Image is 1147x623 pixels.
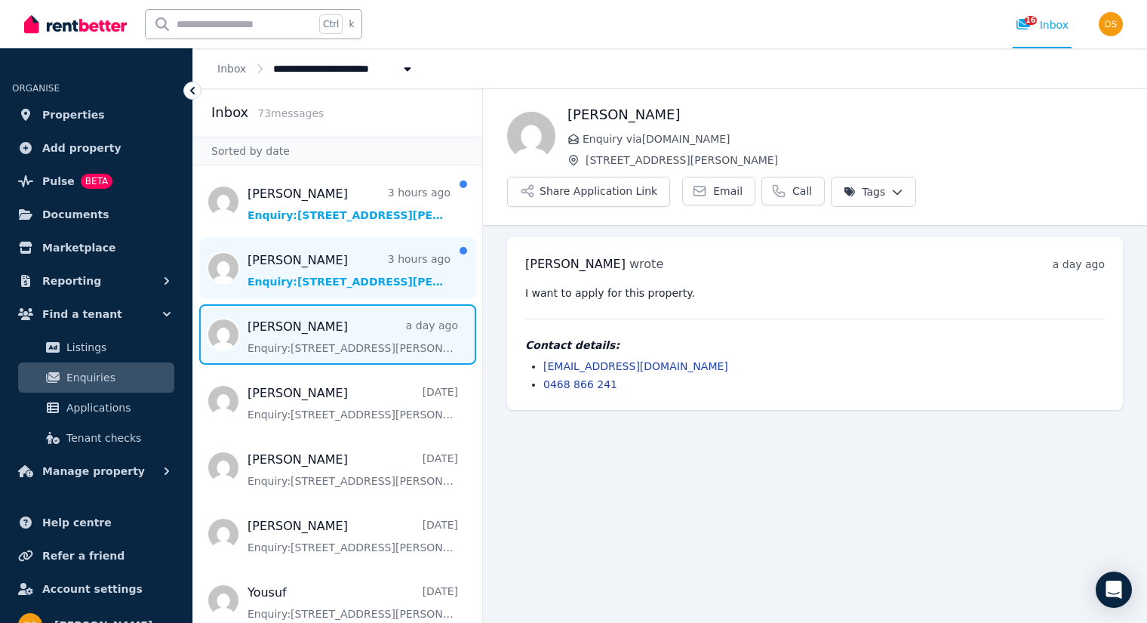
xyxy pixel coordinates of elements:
[12,456,180,486] button: Manage property
[42,514,112,532] span: Help centre
[629,257,663,271] span: wrote
[12,574,180,604] a: Account settings
[193,48,439,88] nav: Breadcrumb
[1016,17,1069,32] div: Inbox
[42,106,105,124] span: Properties
[18,332,174,362] a: Listings
[844,184,885,199] span: Tags
[42,305,122,323] span: Find a tenant
[12,507,180,538] a: Help centre
[831,177,916,207] button: Tags
[248,185,450,223] a: [PERSON_NAME]3 hours agoEnquiry:[STREET_ADDRESS][PERSON_NAME].
[12,199,180,230] a: Documents
[66,399,168,417] span: Applications
[567,104,1123,125] h1: [PERSON_NAME]
[211,102,248,123] h2: Inbox
[1025,16,1037,25] span: 16
[248,318,458,356] a: [PERSON_NAME]a day agoEnquiry:[STREET_ADDRESS][PERSON_NAME].
[66,369,168,387] span: Enquiries
[713,184,743,199] span: Email
[525,338,1105,353] h4: Contact details:
[42,205,109,224] span: Documents
[217,63,246,75] a: Inbox
[42,462,145,480] span: Manage property
[12,100,180,130] a: Properties
[18,423,174,453] a: Tenant checks
[586,153,1123,168] span: [STREET_ADDRESS][PERSON_NAME]
[12,541,180,571] a: Refer a friend
[42,580,143,598] span: Account settings
[583,131,1123,146] span: Enquiry via [DOMAIN_NAME]
[1099,12,1123,36] img: Donna Stone
[1053,258,1105,270] time: a day ago
[193,137,482,165] div: Sorted by date
[349,18,354,30] span: k
[507,177,670,207] button: Share Application Link
[761,177,825,205] a: Call
[12,133,180,163] a: Add property
[248,384,458,422] a: [PERSON_NAME][DATE]Enquiry:[STREET_ADDRESS][PERSON_NAME].
[12,83,60,94] span: ORGANISE
[42,239,115,257] span: Marketplace
[257,107,324,119] span: 73 message s
[792,184,812,199] span: Call
[525,285,1105,301] pre: I want to apply for this property.
[18,393,174,423] a: Applications
[1096,572,1132,608] div: Open Intercom Messenger
[319,14,343,34] span: Ctrl
[12,166,180,196] a: PulseBETA
[42,139,121,157] span: Add property
[24,13,127,35] img: RentBetter
[66,338,168,356] span: Listings
[18,362,174,393] a: Enquiries
[12,233,180,263] a: Marketplace
[543,378,617,390] a: 0468 866 241
[12,299,180,329] button: Find a tenant
[42,547,125,565] span: Refer a friend
[248,451,458,489] a: [PERSON_NAME][DATE]Enquiry:[STREET_ADDRESS][PERSON_NAME].
[248,517,458,555] a: [PERSON_NAME][DATE]Enquiry:[STREET_ADDRESS][PERSON_NAME].
[12,266,180,296] button: Reporting
[248,584,458,621] a: Yousuf[DATE]Enquiry:[STREET_ADDRESS][PERSON_NAME].
[543,360,728,372] a: [EMAIL_ADDRESS][DOMAIN_NAME]
[248,251,450,289] a: [PERSON_NAME]3 hours agoEnquiry:[STREET_ADDRESS][PERSON_NAME].
[66,429,168,447] span: Tenant checks
[81,174,112,189] span: BETA
[507,112,555,160] img: Hannah Stratton
[42,172,75,190] span: Pulse
[525,257,626,271] span: [PERSON_NAME]
[682,177,755,205] a: Email
[42,272,101,290] span: Reporting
